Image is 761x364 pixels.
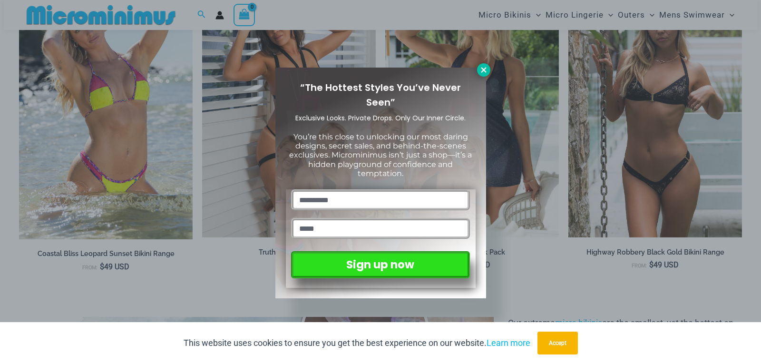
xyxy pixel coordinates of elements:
[295,113,466,123] span: Exclusive Looks. Private Drops. Only Our Inner Circle.
[289,132,472,178] span: You’re this close to unlocking our most daring designs, secret sales, and behind-the-scenes exclu...
[537,332,578,354] button: Accept
[487,338,530,348] a: Learn more
[300,81,461,109] span: “The Hottest Styles You’ve Never Seen”
[184,336,530,350] p: This website uses cookies to ensure you get the best experience on our website.
[291,251,469,278] button: Sign up now
[477,63,490,77] button: Close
